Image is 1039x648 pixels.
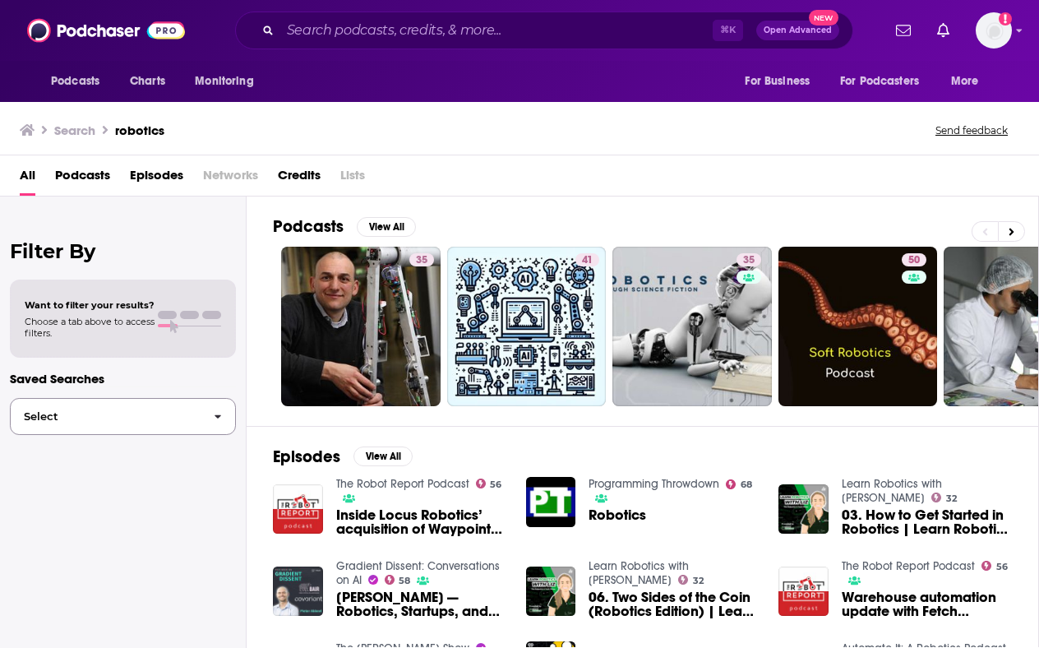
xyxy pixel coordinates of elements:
[10,371,236,386] p: Saved Searches
[55,162,110,196] a: Podcasts
[11,411,201,422] span: Select
[273,567,323,617] img: Pieter Abbeel — Robotics, Startups, and Robotics Startups
[130,162,183,196] a: Episodes
[778,567,829,617] img: Warehouse automation update with Fetch Robotics and Anyware Robotics
[840,70,919,93] span: For Podcasters
[931,493,957,502] a: 32
[743,252,755,269] span: 35
[589,590,759,618] span: 06. Two Sides of the Coin (Robotics Edition) | Learn Robotics with [PERSON_NAME]
[996,563,1008,571] span: 56
[842,559,975,573] a: The Robot Report Podcast
[842,508,1012,536] a: 03. How to Get Started in Robotics | Learn Robotics with Liz
[273,447,340,467] h2: Episodes
[27,15,185,46] img: Podchaser - Follow, Share and Rate Podcasts
[39,66,121,97] button: open menu
[976,12,1012,49] img: User Profile
[741,481,752,488] span: 68
[183,66,275,97] button: open menu
[589,508,646,522] a: Robotics
[829,66,943,97] button: open menu
[889,16,917,44] a: Show notifications dropdown
[336,559,500,587] a: Gradient Dissent: Conversations on AI
[353,447,413,466] button: View All
[981,561,1008,571] a: 56
[203,162,258,196] span: Networks
[733,66,830,97] button: open menu
[582,252,593,269] span: 41
[842,508,1012,536] span: 03. How to Get Started in Robotics | Learn Robotics with [PERSON_NAME]
[416,252,427,269] span: 35
[946,495,957,502] span: 32
[10,398,236,435] button: Select
[778,484,829,535] img: 03. How to Get Started in Robotics | Learn Robotics with Liz
[951,70,979,93] span: More
[999,12,1012,25] svg: Add a profile image
[447,247,607,406] a: 41
[490,481,501,488] span: 56
[336,477,469,491] a: The Robot Report Podcast
[976,12,1012,49] button: Show profile menu
[130,70,165,93] span: Charts
[908,252,920,269] span: 50
[589,477,719,491] a: Programming Throwdown
[809,10,838,25] span: New
[409,253,434,266] a: 35
[385,575,411,585] a: 58
[399,577,410,585] span: 58
[589,559,689,587] a: Learn Robotics with Liz
[10,239,236,263] h2: Filter By
[526,477,576,527] img: Robotics
[235,12,853,49] div: Search podcasts, credits, & more...
[575,253,599,266] a: 41
[54,123,95,138] h3: Search
[25,299,155,311] span: Want to filter your results?
[51,70,99,93] span: Podcasts
[612,247,772,406] a: 35
[713,20,743,41] span: ⌘ K
[20,162,35,196] a: All
[930,123,1013,137] button: Send feedback
[195,70,253,93] span: Monitoring
[336,590,506,618] a: Pieter Abbeel — Robotics, Startups, and Robotics Startups
[281,247,441,406] a: 35
[737,253,761,266] a: 35
[336,508,506,536] a: Inside Locus Robotics’ acquisition of Waypoint Robotics
[273,447,413,467] a: EpisodesView All
[678,575,704,585] a: 32
[693,577,704,585] span: 32
[842,590,1012,618] a: Warehouse automation update with Fetch Robotics and Anyware Robotics
[25,316,155,339] span: Choose a tab above to access filters.
[119,66,175,97] a: Charts
[745,70,810,93] span: For Business
[115,123,164,138] h3: robotics
[336,590,506,618] span: [PERSON_NAME] — Robotics, Startups, and Robotics Startups
[273,216,416,237] a: PodcastsView All
[778,247,938,406] a: 50
[940,66,1000,97] button: open menu
[526,567,576,617] img: 06. Two Sides of the Coin (Robotics Edition) | Learn Robotics with Liz
[930,16,956,44] a: Show notifications dropdown
[976,12,1012,49] span: Logged in as james.parsons
[273,216,344,237] h2: Podcasts
[280,17,713,44] input: Search podcasts, credits, & more...
[764,26,832,35] span: Open Advanced
[756,21,839,40] button: Open AdvancedNew
[902,253,926,266] a: 50
[589,590,759,618] a: 06. Two Sides of the Coin (Robotics Edition) | Learn Robotics with Liz
[357,217,416,237] button: View All
[273,484,323,535] img: Inside Locus Robotics’ acquisition of Waypoint Robotics
[842,477,942,505] a: Learn Robotics with Liz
